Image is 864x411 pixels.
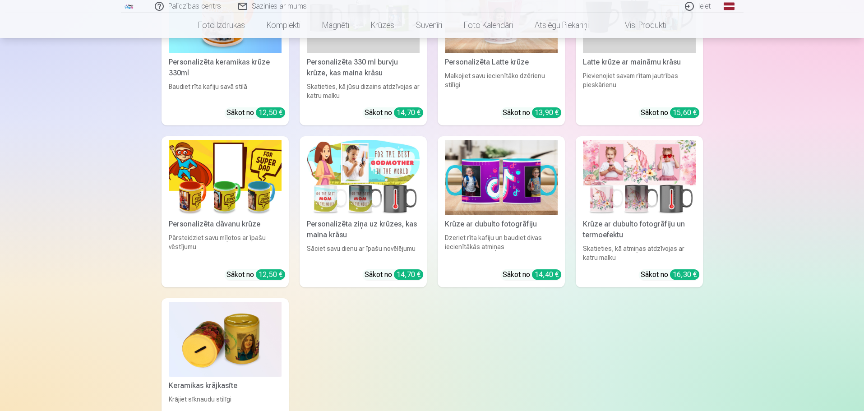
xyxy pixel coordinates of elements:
div: 13,90 € [532,107,561,118]
a: Atslēgu piekariņi [524,13,600,38]
div: 12,50 € [256,269,285,280]
div: Personalizēta keramikas krūze 330ml [165,57,285,79]
a: Komplekti [256,13,311,38]
div: Latte krūze ar maināmu krāsu [579,57,699,68]
div: Skatieties, kā jūsu dizains atdzīvojas ar katru malku [303,82,423,100]
div: 12,50 € [256,107,285,118]
a: Foto izdrukas [187,13,256,38]
div: 14,70 € [394,107,423,118]
a: Foto kalendāri [453,13,524,38]
a: Personalizēta dāvanu krūzePersonalizēta dāvanu krūzePārsteidziet savu mīļotos ar īpašu vēstījumuS... [162,136,289,287]
div: Sākot no [365,107,423,118]
div: Sākot no [365,269,423,280]
img: Krūze ar dubulto fotogrāfiju un termoefektu [583,140,696,215]
img: Keramikas krājkasīte [169,302,282,377]
a: Krūzes [360,13,405,38]
img: Personalizēta dāvanu krūze [169,140,282,215]
a: Krūze ar dubulto fotogrāfiju un termoefektuKrūze ar dubulto fotogrāfiju un termoefektuSkatieties,... [576,136,703,287]
div: Sākot no [503,107,561,118]
div: Sākot no [503,269,561,280]
a: Magnēti [311,13,360,38]
a: Visi produkti [600,13,677,38]
a: Suvenīri [405,13,453,38]
div: Krājiet sīknaudu stilīgi [165,395,285,404]
img: /fa1 [125,4,134,9]
div: Pārsteidziet savu mīļotos ar īpašu vēstījumu [165,233,285,262]
div: 15,60 € [670,107,699,118]
div: 14,70 € [394,269,423,280]
div: Dzeriet rīta kafiju un baudiet divas iecienītākās atmiņas [441,233,561,262]
div: Sākot no [226,269,285,280]
div: Malkojiet savu iecienītāko dzērienu stilīgi [441,71,561,100]
div: 16,30 € [670,269,699,280]
div: 14,40 € [532,269,561,280]
img: Personalizēta ziņa uz krūzes, kas maina krāsu [307,140,420,215]
img: Krūze ar dubulto fotogrāfiju [445,140,558,215]
div: Keramikas krājkasīte [165,380,285,391]
div: Personalizēta 330 ml burvju krūze, kas maina krāsu [303,57,423,79]
a: Personalizēta ziņa uz krūzes, kas maina krāsuPersonalizēta ziņa uz krūzes, kas maina krāsuSāciet ... [300,136,427,287]
div: Pievienojiet savam rītam jautrības pieskārienu [579,71,699,100]
div: Krūze ar dubulto fotogrāfiju un termoefektu [579,219,699,240]
div: Personalizēta ziņa uz krūzes, kas maina krāsu [303,219,423,240]
div: Sākot no [226,107,285,118]
div: Skatieties, kā atmiņas atdzīvojas ar katru malku [579,244,699,262]
div: Baudiet rīta kafiju savā stilā [165,82,285,100]
div: Krūze ar dubulto fotogrāfiju [441,219,561,230]
a: Krūze ar dubulto fotogrāfijuKrūze ar dubulto fotogrāfijuDzeriet rīta kafiju un baudiet divas ieci... [438,136,565,287]
div: Sākot no [641,107,699,118]
div: Sāciet savu dienu ar īpašu novēlējumu [303,244,423,262]
div: Personalizēta Latte krūze [441,57,561,68]
div: Personalizēta dāvanu krūze [165,219,285,230]
div: Sākot no [641,269,699,280]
